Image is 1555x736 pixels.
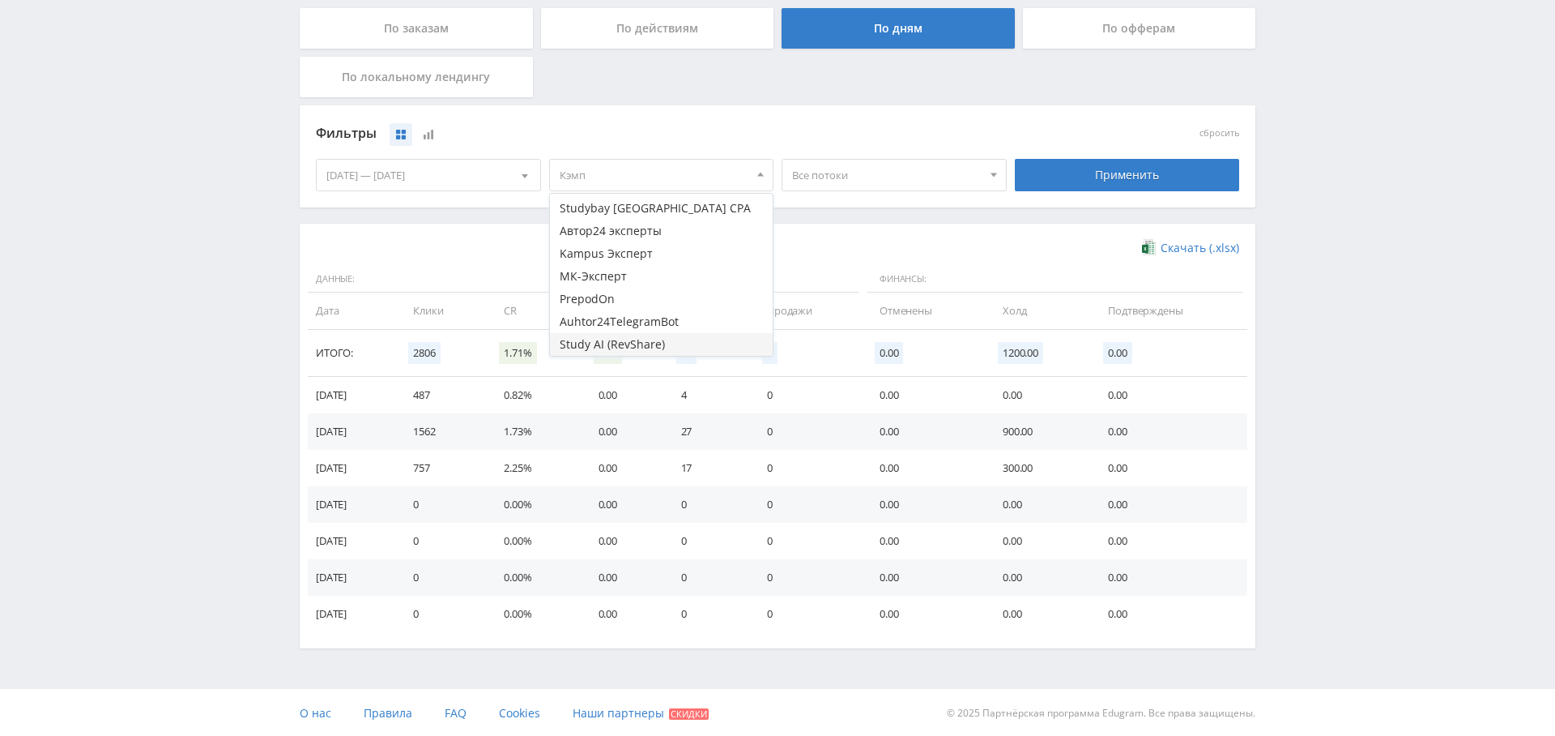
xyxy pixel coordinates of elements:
td: 0 [665,523,751,559]
div: [DATE] — [DATE] [317,160,540,190]
td: 0.00 [986,523,1092,559]
span: 0.00 [1103,342,1131,364]
td: 0.00 [582,523,665,559]
div: По заказам [300,8,533,49]
span: О нас [300,705,331,721]
td: 487 [397,377,488,413]
td: Отменены [863,293,986,329]
td: 1.73% [488,413,582,450]
span: 0.00 [875,342,903,364]
span: 1.71% [499,342,536,364]
td: 2.25% [488,450,582,486]
span: Данные: [308,266,661,293]
td: 900.00 [986,413,1092,450]
td: 0.00 [1092,413,1247,450]
td: 0 [751,596,863,632]
span: Скидки [669,708,709,720]
td: 0.00 [1092,596,1247,632]
span: Cookies [499,705,540,721]
div: По дням [782,8,1015,49]
td: [DATE] [308,450,397,486]
td: 0.00 [986,596,1092,632]
td: [DATE] [308,596,397,632]
td: [DATE] [308,486,397,523]
td: 0 [751,486,863,523]
td: 0.00 [582,413,665,450]
td: Клики [397,293,488,329]
span: Все потоки [792,160,982,190]
div: По действиям [541,8,774,49]
td: [DATE] [308,559,397,596]
td: CR [488,293,582,329]
span: FAQ [445,705,466,721]
td: 0.00 [1092,377,1247,413]
td: 0.00 [863,377,986,413]
button: Auhtor24TelegramBot [550,310,773,333]
td: 0 [751,523,863,559]
td: 0 [751,450,863,486]
span: Кэмп [560,160,749,190]
td: [DATE] [308,377,397,413]
td: 0.00 [863,486,986,523]
td: 0.00 [1092,559,1247,596]
div: Применить [1015,159,1240,191]
td: 0.00 [1092,450,1247,486]
td: 0.00 [863,596,986,632]
td: 0 [665,559,751,596]
td: 0.00 [986,486,1092,523]
td: 0 [665,596,751,632]
td: 1562 [397,413,488,450]
td: 0 [397,596,488,632]
td: 0.00% [488,596,582,632]
td: 0.00 [986,559,1092,596]
td: 0 [397,486,488,523]
td: 0.00% [488,486,582,523]
span: Скачать (.xlsx) [1161,242,1239,255]
td: 0.00 [582,450,665,486]
a: Скачать (.xlsx) [1142,240,1239,256]
img: xlsx [1142,239,1156,255]
td: 0.00 [863,413,986,450]
td: [DATE] [308,413,397,450]
span: 1200.00 [998,342,1043,364]
div: По локальному лендингу [300,57,533,97]
td: 0.00 [986,377,1092,413]
td: 4 [665,377,751,413]
td: 300.00 [986,450,1092,486]
td: Холд [986,293,1092,329]
td: 0.00 [582,596,665,632]
td: 0.00 [582,377,665,413]
td: 0.00 [863,559,986,596]
button: МК-Эксперт [550,265,773,288]
td: 0.00 [863,450,986,486]
div: По офферам [1023,8,1256,49]
td: Дата [308,293,397,329]
button: Study AI (RevShare) [550,333,773,356]
td: [DATE] [308,523,397,559]
td: 0 [751,413,863,450]
td: 0.00 [863,523,986,559]
td: 0 [751,377,863,413]
td: 0 [751,559,863,596]
td: 0.00% [488,559,582,596]
td: 0.00 [582,486,665,523]
span: 2806 [408,342,440,364]
td: 0.82% [488,377,582,413]
button: PrepodOn [550,288,773,310]
button: Kampus Эксперт [550,242,773,265]
button: Автор24 эксперты [550,220,773,242]
td: 0.00 [582,559,665,596]
td: Подтверждены [1092,293,1247,329]
button: Studybay [GEOGRAPHIC_DATA] CPA [550,197,773,220]
td: 0.00 [1092,486,1247,523]
span: Правила [364,705,412,721]
td: 0 [397,523,488,559]
span: Наши партнеры [573,705,664,721]
div: Фильтры [316,122,1007,146]
td: Итого: [308,330,397,377]
td: 17 [665,450,751,486]
td: 0 [665,486,751,523]
span: Финансы: [867,266,1243,293]
td: 0 [397,559,488,596]
button: сбросить [1199,128,1239,139]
